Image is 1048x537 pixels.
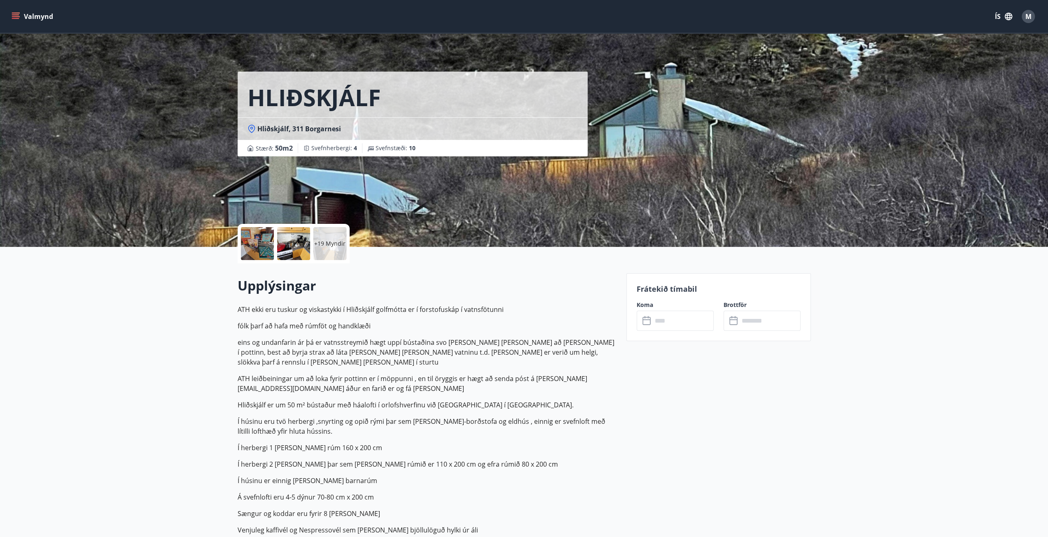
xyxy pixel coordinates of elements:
h1: HLIÐSKJÁLF [247,81,381,113]
p: Í herbergi 2 [PERSON_NAME] þar sem [PERSON_NAME] rúmið er 110 x 200 cm og efra rúmið 80 x 200 cm [238,459,616,469]
span: 50 m2 [275,144,293,153]
h2: Upplýsingar [238,277,616,295]
span: Svefnherbergi : [311,144,357,152]
button: menu [10,9,56,24]
span: Stærð : [256,143,293,153]
p: Í húsinu er einnig [PERSON_NAME] barnarúm [238,476,616,486]
span: 10 [409,144,415,152]
span: 4 [354,144,357,152]
button: ÍS [990,9,1017,24]
p: Í herbergi 1 [PERSON_NAME] rúm 160 x 200 cm [238,443,616,453]
p: eins og undanfarin ár þá er vatnsstreymið hægt uppí bústaðina svo [PERSON_NAME] [PERSON_NAME] að ... [238,337,616,367]
span: Hliðskjálf, 311 Borgarnesi [257,124,341,133]
span: M [1025,12,1032,21]
p: +19 Myndir [314,239,345,248]
p: Í húsinu eru tvö herbergi ,snyrting og opið rými þar sem [PERSON_NAME]-borðstofa og eldhús , einn... [238,416,616,436]
button: M [1018,7,1038,26]
p: Frátekið tímabil [637,284,801,294]
p: ATH leiðbeiningar um að loka fyrir pottinn er í möppunni , en til öryggis er hægt að senda póst á... [238,374,616,393]
p: Á svefnlofti eru 4-5 dýnur 70-80 cm x 200 cm [238,492,616,502]
p: ATH ekki eru tuskur og viskastykki í Hliðskjálf golfmótta er í forstofuskáp í vatnsfötunni [238,305,616,314]
p: fólk þarf að hafa með rúmföt og handklæði [238,321,616,331]
label: Brottför [724,301,801,309]
p: Venjuleg kaffivél og Nespressovél sem [PERSON_NAME] bjöllulöguð hylki úr áli [238,525,616,535]
label: Koma [637,301,714,309]
span: Svefnstæði : [376,144,415,152]
p: Sængur og koddar eru fyrir 8 [PERSON_NAME] [238,509,616,518]
p: Hliðskjálf er um 50 m² bústaður með háalofti í orlofshverfinu við [GEOGRAPHIC_DATA] í [GEOGRAPHIC... [238,400,616,410]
